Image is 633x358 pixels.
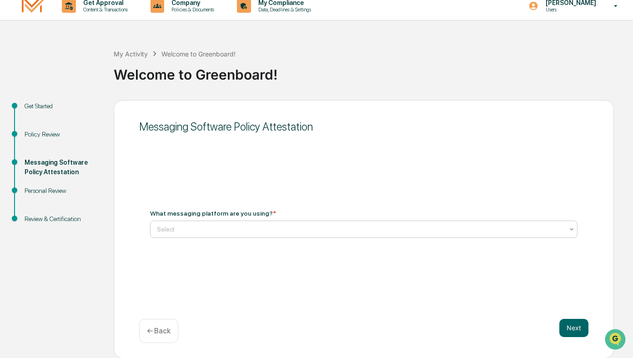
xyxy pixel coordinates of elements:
[31,70,149,79] div: Start new chat
[25,186,99,196] div: Personal Review
[25,158,99,177] div: Messaging Software Policy Attestation
[5,128,61,145] a: 🔎Data Lookup
[62,111,116,127] a: 🗄️Attestations
[604,328,628,353] iframe: Open customer support
[9,70,25,86] img: 1746055101610-c473b297-6a78-478c-a979-82029cc54cd1
[75,115,113,124] span: Attestations
[64,154,110,161] a: Powered byPylon
[9,133,16,140] div: 🔎
[9,116,16,123] div: 🖐️
[90,154,110,161] span: Pylon
[25,101,99,111] div: Get Started
[147,327,171,335] p: ← Back
[25,214,99,224] div: Review & Certification
[150,210,276,217] div: What messaging platform are you using?
[155,72,166,83] button: Start new chat
[161,50,236,58] div: Welcome to Greenboard!
[5,111,62,127] a: 🖐️Preclearance
[538,6,601,13] p: Users
[31,79,115,86] div: We're available if you need us!
[18,132,57,141] span: Data Lookup
[25,130,99,139] div: Policy Review
[9,19,166,34] p: How can we help?
[76,6,132,13] p: Content & Transactions
[114,50,148,58] div: My Activity
[114,59,628,83] div: Welcome to Greenboard!
[164,6,219,13] p: Policies & Documents
[139,120,588,133] div: Messaging Software Policy Attestation
[66,116,73,123] div: 🗄️
[18,115,59,124] span: Preclearance
[251,6,316,13] p: Data, Deadlines & Settings
[559,319,588,337] button: Next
